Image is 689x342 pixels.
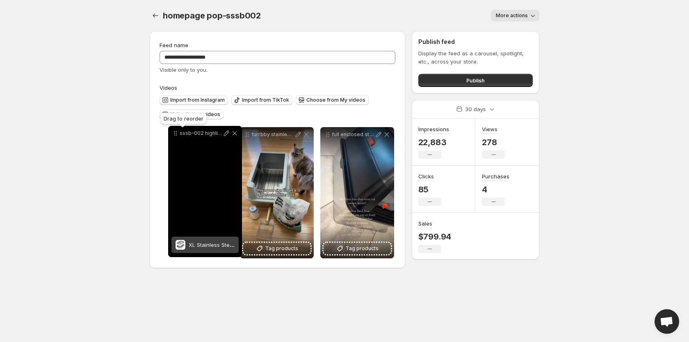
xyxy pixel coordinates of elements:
button: Import from Instagram [160,95,228,105]
h3: Impressions [418,125,449,133]
span: Feed name [160,42,188,48]
div: sssb-002 highlight-3 secondsXL Stainless Steel Sifting Litter Box for Regular Clumping LitterXL S... [168,126,242,257]
span: Choose from My videos [306,97,365,103]
p: furrbby stainless steel sifting litter box for pine pellets 2 [251,131,294,138]
span: Visible only to you. [160,66,208,73]
span: Import from Instagram [170,97,225,103]
p: Display the feed as a carousel, spotlight, etc., across your store. [418,49,533,66]
button: Tag products [324,243,391,254]
p: 278 [482,137,505,147]
span: Tag products [346,244,379,253]
button: Tag products [243,243,310,254]
p: $799.94 [418,232,452,242]
button: Choose from My videos [296,95,369,105]
span: homepage pop-sssb002 [163,11,261,21]
div: Open chat [655,309,679,334]
p: 22,883 [418,137,449,147]
span: Import from TikTok [242,97,289,103]
span: More actions [496,12,528,19]
p: 30 days [465,105,486,113]
h2: Publish feed [418,38,533,46]
span: Videos [160,84,177,91]
button: Publish [418,74,533,87]
p: 85 [418,185,441,194]
button: More actions [491,10,539,21]
img: XL Stainless Steel Sifting Litter Box for Regular Clumping Litter [176,240,185,250]
h3: Clicks [418,172,434,180]
span: Tag products [265,244,298,253]
button: Upload more videos [160,109,224,119]
p: 4 [482,185,509,194]
h3: Purchases [482,172,509,180]
p: sssb-002 highlight-3 seconds [180,130,222,137]
span: Publish [466,76,485,84]
span: XL Stainless Steel Sifting Litter Box for Regular Clumping Litter [189,242,348,248]
div: full enclosed stainless steel litter box-k-1Tag products [320,127,394,258]
h3: Views [482,125,497,133]
p: full enclosed stainless steel litter box-k-1 [332,131,374,138]
div: furrbby stainless steel sifting litter box for pine pellets 2Tag products [240,127,314,258]
button: Settings [150,10,161,21]
button: Import from TikTok [231,95,292,105]
h3: Sales [418,219,432,228]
